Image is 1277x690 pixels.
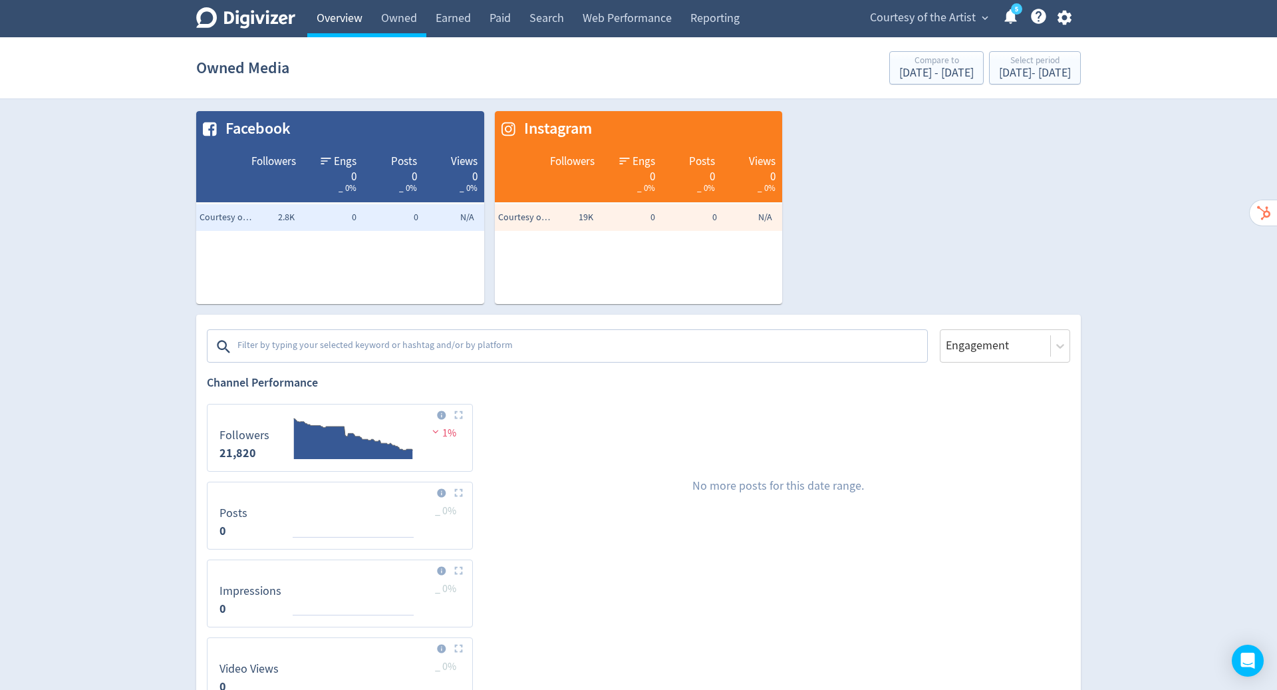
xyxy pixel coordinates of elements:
[422,204,484,231] td: N/A
[999,56,1071,67] div: Select period
[213,410,467,466] svg: Followers 0
[399,182,417,194] span: _ 0%
[219,661,279,677] dt: Video Views
[435,660,456,673] span: _ 0%
[305,542,319,556] text: Feb
[633,154,655,170] span: Engs
[495,111,783,304] table: customized table
[219,445,256,461] strong: 21,820
[597,204,658,231] td: 0
[289,620,303,635] text: Jan
[435,582,456,596] span: _ 0%
[207,375,473,391] h2: Channel Performance
[535,204,597,231] td: 19K
[334,154,356,170] span: Engs
[498,211,551,224] span: Courtesy of the Artist
[339,182,356,194] span: _ 0%
[236,204,298,231] td: 2.8K
[196,47,289,89] h1: Owned Media
[219,523,226,539] strong: 0
[370,169,417,180] div: 0
[999,67,1071,79] div: [DATE] - [DATE]
[305,620,319,634] text: Feb
[749,154,776,170] span: Views
[637,182,655,194] span: _ 0%
[697,182,715,194] span: _ 0%
[213,566,467,621] svg: Impressions 0
[364,620,379,635] text: Jun
[889,51,984,85] button: Compare to[DATE] - [DATE]
[517,118,592,140] span: Instagram
[1011,3,1022,15] a: 5
[1232,645,1264,677] div: Open Intercom Messenger
[219,118,291,140] span: Facebook
[429,427,442,436] img: negative-performance.svg
[219,506,247,521] dt: Posts
[335,620,349,634] text: Apr
[219,584,281,599] dt: Impressions
[728,169,776,180] div: 0
[454,644,463,653] img: Placeholder
[1015,5,1018,14] text: 5
[720,204,782,231] td: N/A
[658,204,720,231] td: 0
[899,56,974,67] div: Compare to
[608,169,655,180] div: 0
[219,428,269,443] dt: Followers
[454,566,463,575] img: Placeholder
[213,488,467,544] svg: Posts 0
[550,154,595,170] span: Followers
[435,504,456,518] span: _ 0%
[430,169,478,180] div: 0
[335,542,349,556] text: Apr
[668,169,716,180] div: 0
[391,154,417,170] span: Posts
[899,67,974,79] div: [DATE] - [DATE]
[196,111,484,304] table: customized table
[870,7,976,29] span: Courtesy of the Artist
[289,542,303,557] text: Jan
[979,12,991,24] span: expand_more
[758,182,776,194] span: _ 0%
[200,211,253,224] span: Courtesy of the Artist
[989,51,1081,85] button: Select period[DATE]- [DATE]
[454,411,463,419] img: Placeholder
[429,427,456,440] span: 1%
[298,204,360,231] td: 0
[865,7,992,29] button: Courtesy of the Artist
[689,154,715,170] span: Posts
[364,542,379,557] text: Jun
[451,154,478,170] span: Views
[219,601,226,617] strong: 0
[692,478,864,494] p: No more posts for this date range.
[309,169,356,180] div: 0
[251,154,296,170] span: Followers
[360,204,422,231] td: 0
[460,182,478,194] span: _ 0%
[454,488,463,497] img: Placeholder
